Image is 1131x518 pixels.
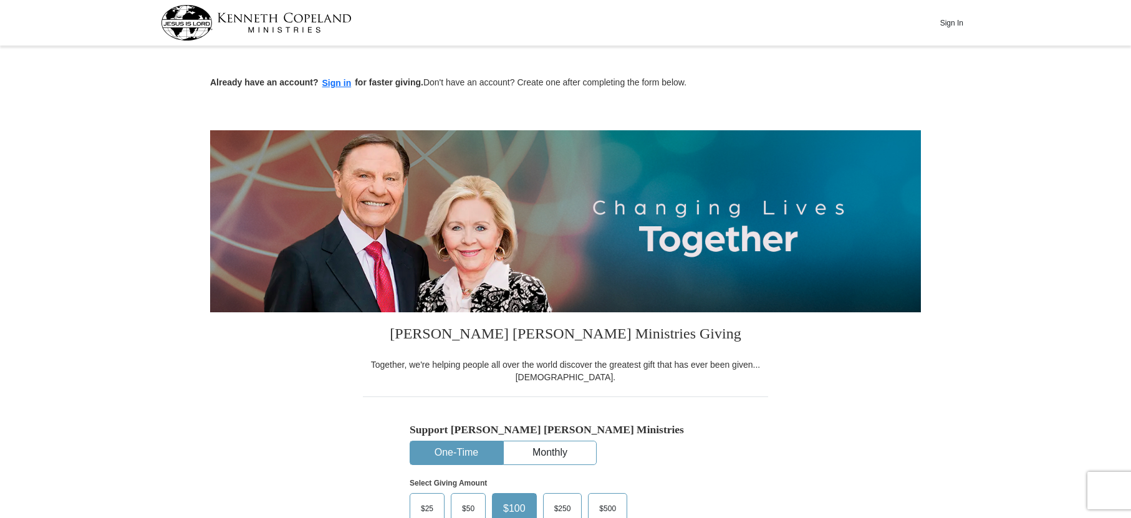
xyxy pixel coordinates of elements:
[933,13,970,32] button: Sign In
[504,441,596,464] button: Monthly
[415,499,440,518] span: $25
[593,499,622,518] span: $500
[210,76,921,90] p: Don't have an account? Create one after completing the form below.
[363,358,768,383] div: Together, we're helping people all over the world discover the greatest gift that has ever been g...
[319,76,355,90] button: Sign in
[363,312,768,358] h3: [PERSON_NAME] [PERSON_NAME] Ministries Giving
[410,441,503,464] button: One-Time
[456,499,481,518] span: $50
[410,423,721,436] h5: Support [PERSON_NAME] [PERSON_NAME] Ministries
[210,77,423,87] strong: Already have an account? for faster giving.
[410,479,487,487] strong: Select Giving Amount
[497,499,532,518] span: $100
[161,5,352,41] img: kcm-header-logo.svg
[548,499,577,518] span: $250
